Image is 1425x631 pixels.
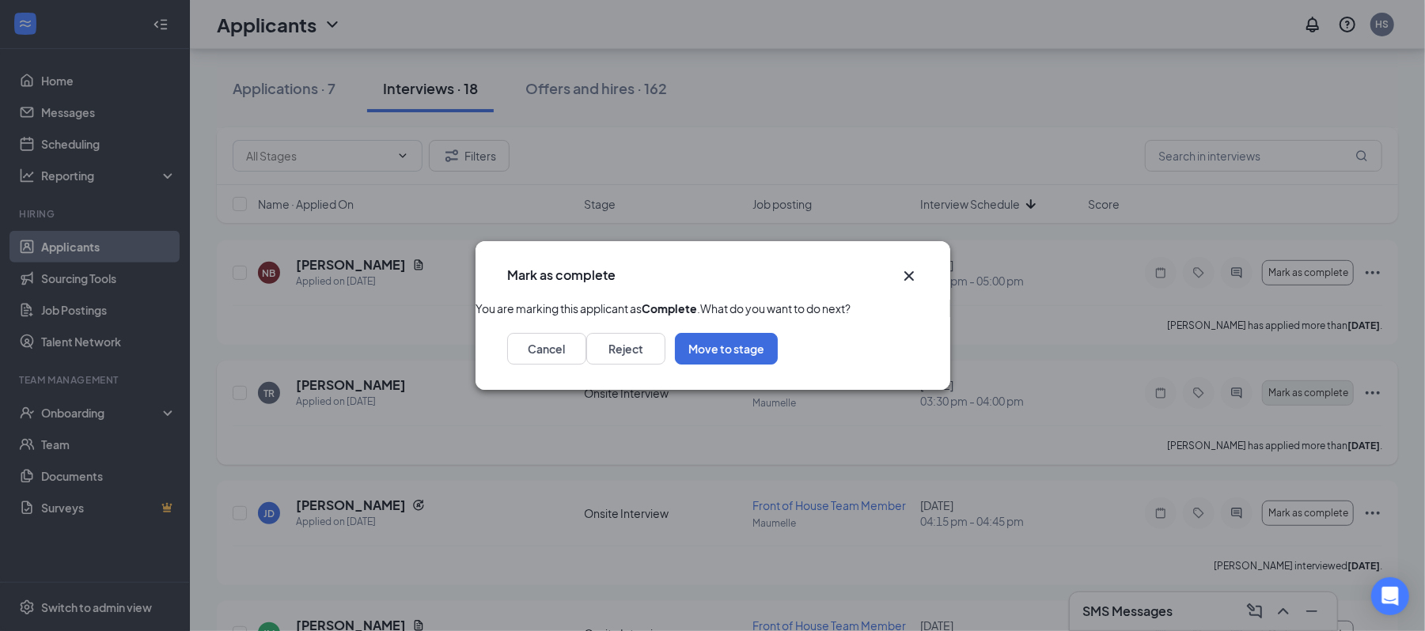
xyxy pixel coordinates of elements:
b: Complete [642,301,697,315]
button: Reject [586,333,665,365]
svg: Cross [900,266,919,285]
button: Cancel [507,333,586,365]
h3: Mark as complete [507,266,616,284]
span: You are marking this applicant as . [476,301,700,315]
div: Open Intercom Messenger [1371,577,1409,615]
button: Move to stage [675,333,778,365]
button: Close [900,266,919,285]
span: What do you want to do next? [700,301,851,315]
